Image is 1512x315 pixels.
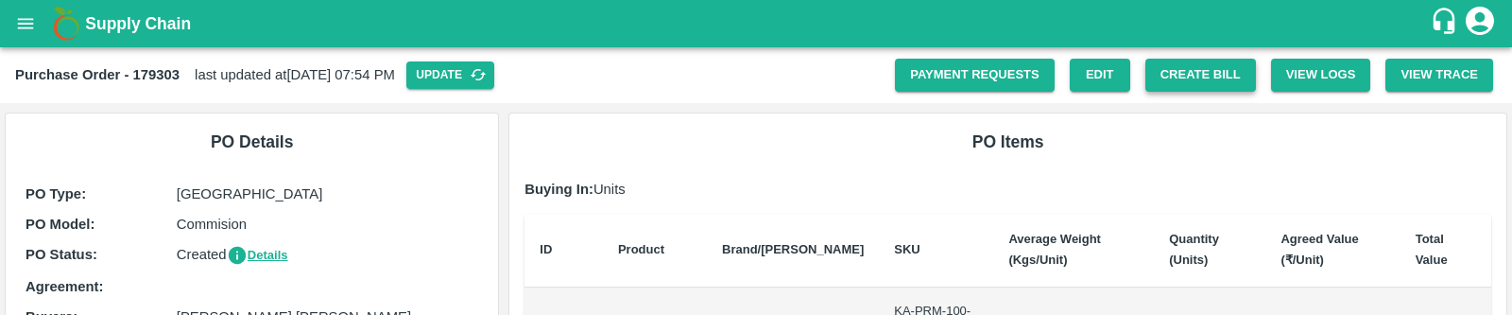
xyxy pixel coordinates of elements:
[47,5,85,43] img: logo
[1280,232,1358,267] b: Agreed Value (₹/Unit)
[85,14,191,33] b: Supply Chain
[177,184,479,204] p: [GEOGRAPHIC_DATA]
[1145,59,1256,92] button: Create Bill
[1463,4,1497,44] div: account of current user
[26,217,94,232] b: PO Model :
[1385,59,1493,92] button: View Trace
[524,179,1491,200] p: Units
[540,242,552,256] b: ID
[1008,232,1101,267] b: Average Weight (Kgs/Unit)
[722,242,864,256] b: Brand/[PERSON_NAME]
[895,59,1055,92] a: Payment Requests
[1416,232,1448,267] b: Total Value
[15,67,180,82] b: Purchase Order - 179303
[26,247,97,262] b: PO Status :
[524,129,1491,155] h6: PO Items
[26,186,86,201] b: PO Type :
[227,245,288,267] button: Details
[1070,59,1130,92] a: Edit
[177,244,479,266] p: Created
[15,61,895,89] div: last updated at [DATE] 07:54 PM
[894,242,919,256] b: SKU
[1271,59,1371,92] button: View Logs
[4,2,47,45] button: open drawer
[21,129,483,155] h6: PO Details
[524,182,593,197] b: Buying In:
[1430,7,1463,41] div: customer-support
[177,214,479,235] p: Commision
[26,279,103,294] b: Agreement:
[85,10,1430,37] a: Supply Chain
[406,61,494,89] button: Update
[618,242,664,256] b: Product
[1169,232,1219,267] b: Quantity (Units)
